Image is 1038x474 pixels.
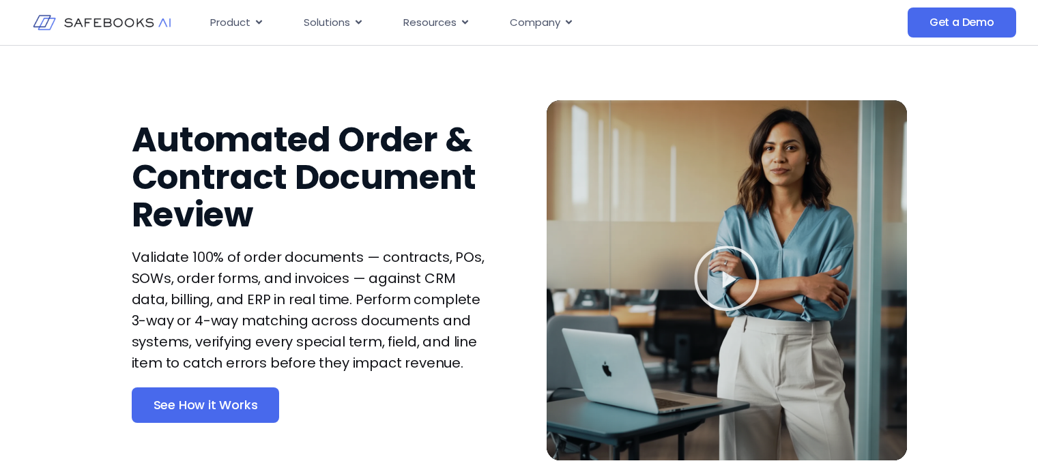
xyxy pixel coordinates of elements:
div: Menu Toggle [199,10,790,36]
a: Get a Demo [908,8,1016,38]
span: Company [510,15,560,31]
span: Get a Demo [929,16,994,29]
span: Resources [403,15,457,31]
span: Product [210,15,250,31]
span: Solutions [304,15,350,31]
h3: Automated Order & Contract Document Review [132,121,492,233]
nav: Menu [199,10,790,36]
span: See How it Works [154,398,258,412]
a: See How it Works [132,387,280,423]
p: Validate 100% of order documents — contracts, POs, SOWs, order forms, and invoices — against CRM ... [132,247,492,374]
div: Play Video [693,244,761,316]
